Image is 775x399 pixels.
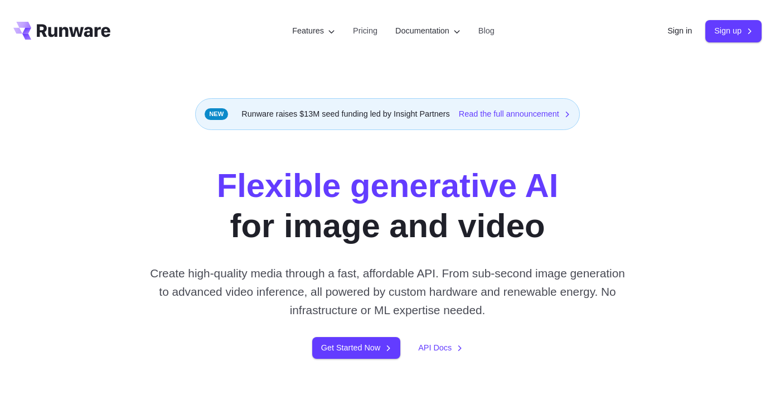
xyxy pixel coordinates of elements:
[353,25,377,37] a: Pricing
[217,166,559,246] h1: for image and video
[217,167,559,204] strong: Flexible generative AI
[148,264,627,320] p: Create high-quality media through a fast, affordable API. From sub-second image generation to adv...
[13,22,110,40] a: Go to /
[459,108,570,121] a: Read the full announcement
[418,342,463,354] a: API Docs
[312,337,400,359] a: Get Started Now
[395,25,461,37] label: Documentation
[705,20,762,42] a: Sign up
[292,25,335,37] label: Features
[667,25,692,37] a: Sign in
[195,98,580,130] div: Runware raises $13M seed funding led by Insight Partners
[478,25,495,37] a: Blog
